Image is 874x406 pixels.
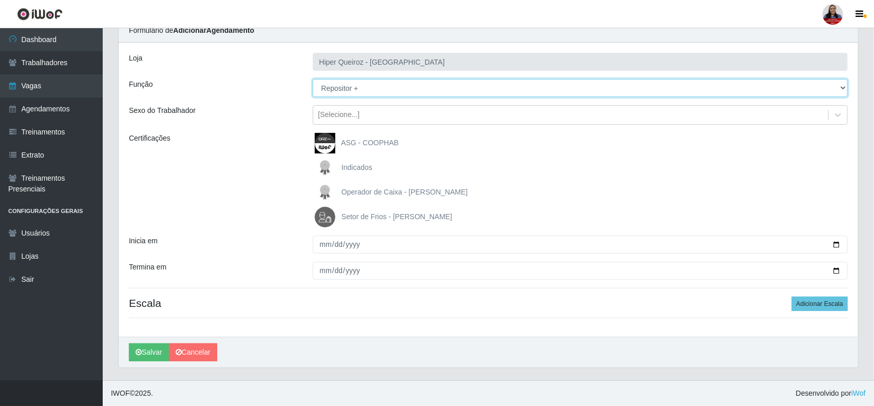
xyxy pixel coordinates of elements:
[17,8,63,21] img: CoreUI Logo
[341,139,398,147] span: ASG - COOPHAB
[315,158,339,178] img: Indicados
[129,236,158,246] label: Inicia em
[792,297,848,311] button: Adicionar Escala
[315,133,339,153] img: ASG - COOPHAB
[341,212,452,221] span: Setor de Frios - [PERSON_NAME]
[129,105,196,116] label: Sexo do Trabalhador
[119,19,858,43] div: Formulário de
[341,163,372,171] span: Indicados
[313,236,848,254] input: 00/00/0000
[169,343,217,361] a: Cancelar
[111,389,130,397] span: IWOF
[315,207,339,227] img: Setor de Frios - QA João Câmara
[129,262,166,273] label: Termina em
[111,388,153,399] span: © 2025 .
[129,297,848,310] h4: Escala
[796,388,866,399] span: Desenvolvido por
[318,110,360,121] div: [Selecione...]
[129,53,142,64] label: Loja
[341,188,468,196] span: Operador de Caixa - [PERSON_NAME]
[129,133,170,144] label: Certificações
[315,182,339,203] img: Operador de Caixa - Queiroz Atacadão
[851,389,866,397] a: iWof
[129,343,169,361] button: Salvar
[129,79,153,90] label: Função
[313,262,848,280] input: 00/00/0000
[173,26,254,34] strong: Adicionar Agendamento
